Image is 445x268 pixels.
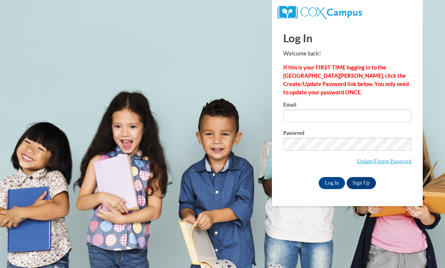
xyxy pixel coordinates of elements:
[319,177,345,189] input: Log In
[283,30,411,46] h1: Log In
[347,177,376,189] a: Sign Up
[283,64,409,95] strong: If this is your FIRST TIME logging in to the [GEOGRAPHIC_DATA][PERSON_NAME], click the Create/Upd...
[283,49,411,58] p: Welcome back!
[357,158,411,164] a: Update/Forgot Password
[283,130,411,138] label: Password
[283,102,411,109] label: Email
[278,6,362,19] img: COX Campus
